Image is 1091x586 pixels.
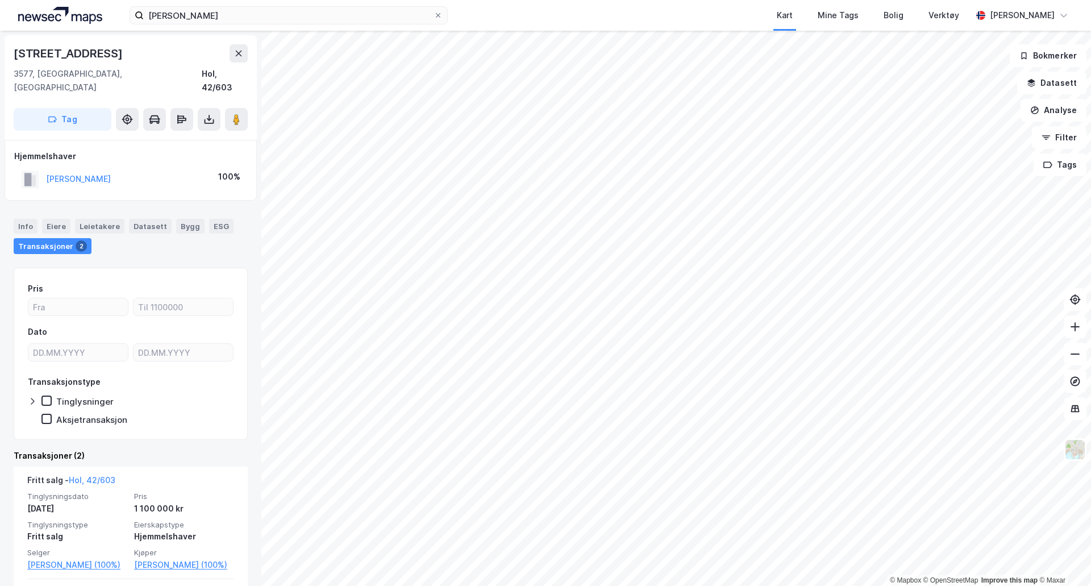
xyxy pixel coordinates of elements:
[818,9,859,22] div: Mine Tags
[14,219,38,234] div: Info
[76,240,87,252] div: 2
[27,548,127,558] span: Selger
[27,558,127,572] a: [PERSON_NAME] (100%)
[134,530,234,543] div: Hjemmelshaver
[14,238,91,254] div: Transaksjoner
[981,576,1038,584] a: Improve this map
[1034,531,1091,586] div: Kontrollprogram for chat
[777,9,793,22] div: Kart
[1034,531,1091,586] iframe: Chat Widget
[1064,439,1086,460] img: Z
[1034,153,1086,176] button: Tags
[134,548,234,558] span: Kjøper
[28,344,128,361] input: DD.MM.YYYY
[1017,72,1086,94] button: Datasett
[1010,44,1086,67] button: Bokmerker
[134,520,234,530] span: Eierskapstype
[134,502,234,516] div: 1 100 000 kr
[14,67,202,94] div: 3577, [GEOGRAPHIC_DATA], [GEOGRAPHIC_DATA]
[1021,99,1086,122] button: Analyse
[69,475,115,485] a: Hol, 42/603
[134,492,234,501] span: Pris
[27,492,127,501] span: Tinglysningsdato
[129,219,172,234] div: Datasett
[884,9,903,22] div: Bolig
[28,325,47,339] div: Dato
[218,170,240,184] div: 100%
[27,473,115,492] div: Fritt salg -
[923,576,978,584] a: OpenStreetMap
[990,9,1055,22] div: [PERSON_NAME]
[890,576,921,584] a: Mapbox
[202,67,248,94] div: Hol, 42/603
[28,375,101,389] div: Transaksjonstype
[14,108,111,131] button: Tag
[928,9,959,22] div: Verktøy
[56,414,127,425] div: Aksjetransaksjon
[18,7,102,24] img: logo.a4113a55bc3d86da70a041830d287a7e.svg
[56,396,114,407] div: Tinglysninger
[75,219,124,234] div: Leietakere
[42,219,70,234] div: Eiere
[28,282,43,296] div: Pris
[14,449,248,463] div: Transaksjoner (2)
[144,7,434,24] input: Søk på adresse, matrikkel, gårdeiere, leietakere eller personer
[209,219,234,234] div: ESG
[1032,126,1086,149] button: Filter
[27,530,127,543] div: Fritt salg
[28,298,128,315] input: Fra
[14,44,125,63] div: [STREET_ADDRESS]
[176,219,205,234] div: Bygg
[134,344,233,361] input: DD.MM.YYYY
[134,558,234,572] a: [PERSON_NAME] (100%)
[27,520,127,530] span: Tinglysningstype
[27,502,127,516] div: [DATE]
[134,298,233,315] input: Til 1100000
[14,149,247,163] div: Hjemmelshaver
